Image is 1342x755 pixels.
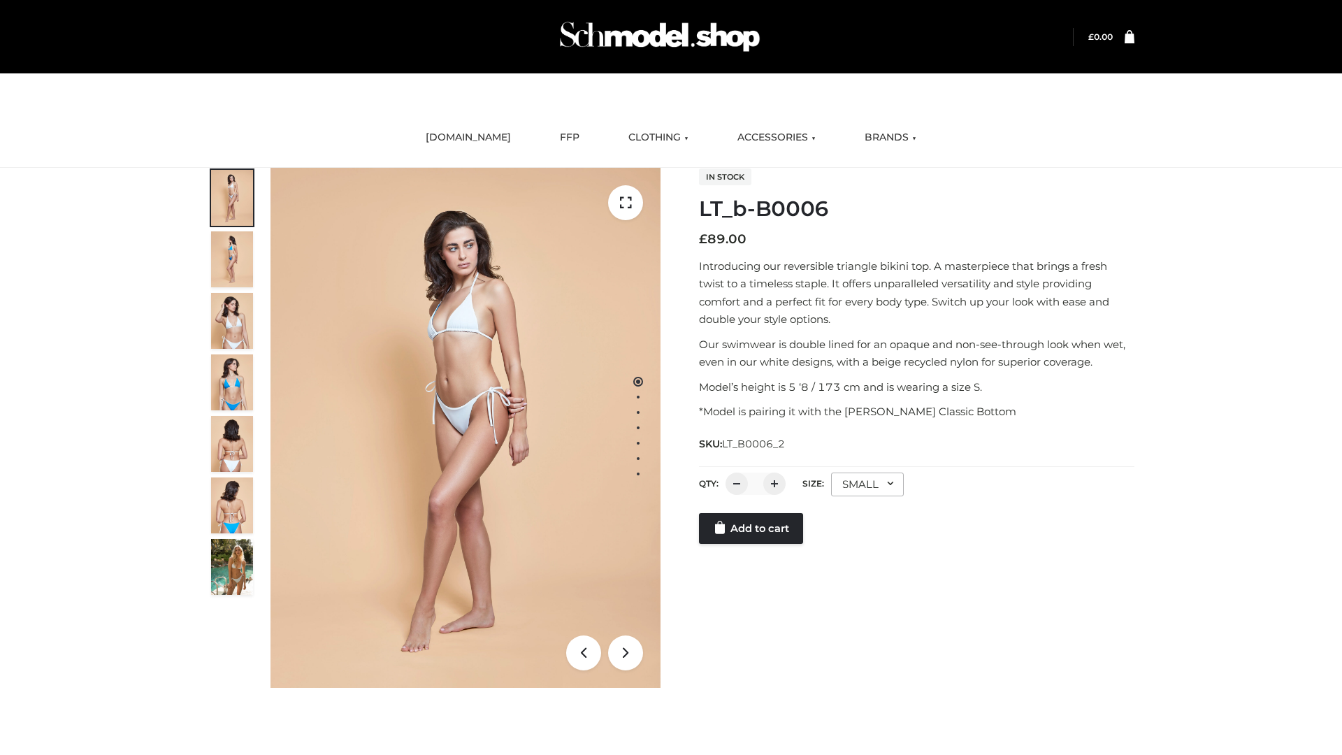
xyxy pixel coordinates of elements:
[1088,31,1094,42] span: £
[211,354,253,410] img: ArielClassicBikiniTop_CloudNine_AzureSky_OW114ECO_4-scaled.jpg
[270,168,661,688] img: LT_b-B0006
[699,231,707,247] span: £
[722,438,785,450] span: LT_B0006_2
[1088,31,1113,42] bdi: 0.00
[1088,31,1113,42] a: £0.00
[618,122,699,153] a: CLOTHING
[699,196,1134,222] h1: LT_b-B0006
[699,378,1134,396] p: Model’s height is 5 ‘8 / 173 cm and is wearing a size S.
[211,477,253,533] img: ArielClassicBikiniTop_CloudNine_AzureSky_OW114ECO_8-scaled.jpg
[699,257,1134,329] p: Introducing our reversible triangle bikini top. A masterpiece that brings a fresh twist to a time...
[854,122,927,153] a: BRANDS
[699,436,786,452] span: SKU:
[699,336,1134,371] p: Our swimwear is double lined for an opaque and non-see-through look when wet, even in our white d...
[699,478,719,489] label: QTY:
[802,478,824,489] label: Size:
[699,403,1134,421] p: *Model is pairing it with the [PERSON_NAME] Classic Bottom
[211,170,253,226] img: ArielClassicBikiniTop_CloudNine_AzureSky_OW114ECO_1-scaled.jpg
[549,122,590,153] a: FFP
[555,9,765,64] img: Schmodel Admin 964
[211,231,253,287] img: ArielClassicBikiniTop_CloudNine_AzureSky_OW114ECO_2-scaled.jpg
[699,231,746,247] bdi: 89.00
[415,122,521,153] a: [DOMAIN_NAME]
[699,168,751,185] span: In stock
[211,416,253,472] img: ArielClassicBikiniTop_CloudNine_AzureSky_OW114ECO_7-scaled.jpg
[211,539,253,595] img: Arieltop_CloudNine_AzureSky2.jpg
[211,293,253,349] img: ArielClassicBikiniTop_CloudNine_AzureSky_OW114ECO_3-scaled.jpg
[727,122,826,153] a: ACCESSORIES
[831,473,904,496] div: SMALL
[699,513,803,544] a: Add to cart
